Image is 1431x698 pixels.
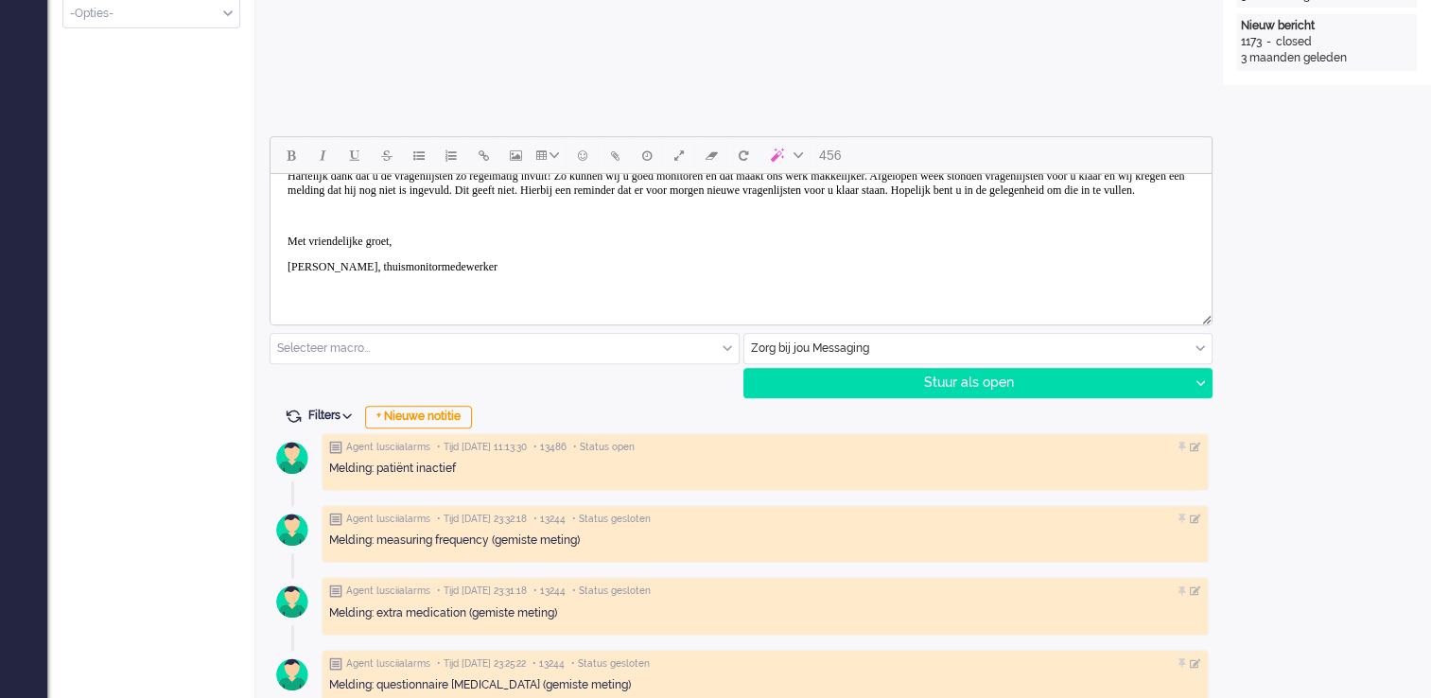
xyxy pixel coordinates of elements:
[1241,34,1262,50] div: 1173
[346,513,430,526] span: Agent lusciialarms
[572,585,651,598] span: • Status gesloten
[269,651,316,698] img: avatar
[329,461,1201,477] div: Melding: patiënt inactief
[308,409,358,422] span: Filters
[329,532,1201,549] div: Melding: measuring frequency (gemiste meting)
[759,139,811,171] button: AI
[403,139,435,171] button: Bullet list
[346,441,430,454] span: Agent lusciialarms
[306,139,339,171] button: Italic
[17,61,121,74] span: Met vriendelijke groet,
[533,513,566,526] span: • 13244
[329,677,1201,693] div: Melding: questionnaire [MEDICAL_DATA] (gemiste meting)
[573,441,635,454] span: • Status open
[599,139,631,171] button: Add attachment
[274,139,306,171] button: Bold
[533,585,566,598] span: • 13244
[1241,18,1413,34] div: Nieuw bericht
[533,441,567,454] span: • 13486
[435,139,467,171] button: Numbered list
[1276,34,1312,50] div: closed
[532,139,567,171] button: Table
[1241,50,1413,66] div: 3 maanden geleden
[572,513,651,526] span: • Status gesloten
[329,513,342,526] img: ic_note_grey.svg
[811,139,849,171] button: 456
[371,139,403,171] button: Strikethrough
[499,139,532,171] button: Insert/edit image
[744,369,1189,397] div: Stuur als open
[437,513,527,526] span: • Tijd [DATE] 23:32:18
[467,139,499,171] button: Insert/edit link
[1262,34,1276,50] div: -
[346,657,430,671] span: Agent lusciialarms
[329,657,342,671] img: ic_note_grey.svg
[819,148,841,163] span: 456
[663,139,695,171] button: Fullscreen
[727,139,759,171] button: Reset content
[567,139,599,171] button: Emoticons
[532,657,565,671] span: • 13244
[437,657,526,671] span: • Tijd [DATE] 23:25:22
[1195,307,1212,324] div: Resize
[339,139,371,171] button: Underline
[329,441,342,454] img: ic_note_grey.svg
[695,139,727,171] button: Clear formatting
[17,86,227,99] span: [PERSON_NAME], thuismonitormedewerker
[631,139,663,171] button: Delay message
[365,406,472,428] div: + Nieuwe notitie
[269,434,316,481] img: avatar
[437,441,527,454] span: • Tijd [DATE] 11:13:30
[269,506,316,553] img: avatar
[329,585,342,598] img: ic_note_grey.svg
[329,605,1201,621] div: Melding: extra medication (gemiste meting)
[269,578,316,625] img: avatar
[571,657,650,671] span: • Status gesloten
[437,585,527,598] span: • Tijd [DATE] 23:31:18
[270,174,1212,307] iframe: Rich Text Area
[346,585,430,598] span: Agent lusciialarms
